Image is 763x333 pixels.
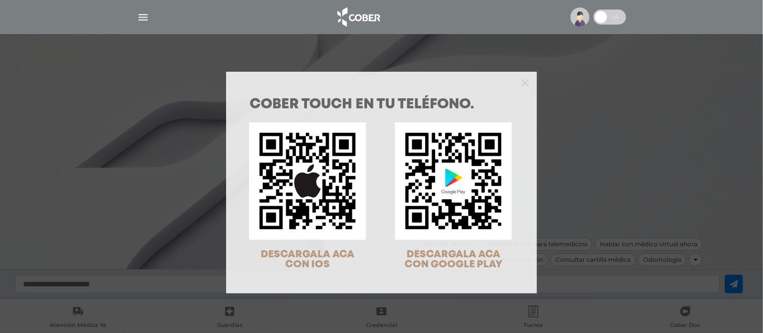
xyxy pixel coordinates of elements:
span: DESCARGALA ACA CON GOOGLE PLAY [405,250,502,269]
img: qr-code [395,122,512,239]
span: DESCARGALA ACA CON IOS [261,250,354,269]
img: qr-code [249,122,366,239]
h1: COBER TOUCH en tu teléfono. [250,98,513,112]
button: Close [521,78,529,87]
